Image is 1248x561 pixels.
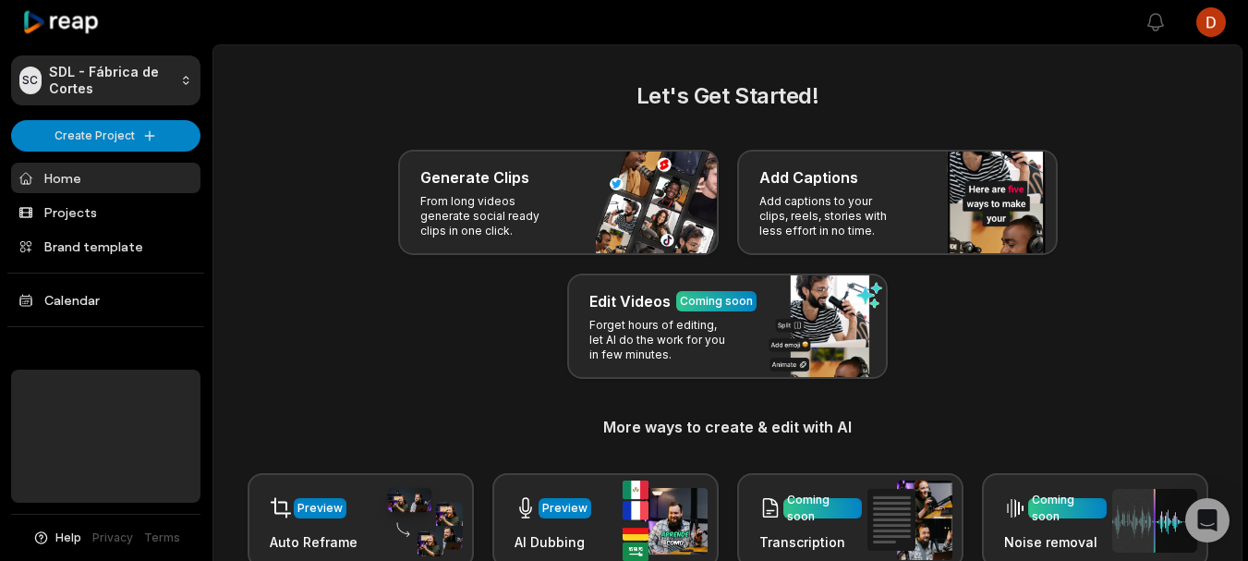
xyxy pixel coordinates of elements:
a: Privacy [92,530,133,546]
a: Projects [11,197,200,227]
h3: Add Captions [759,166,858,189]
div: Coming soon [680,293,753,310]
img: noise_removal.png [1112,489,1197,553]
h3: AI Dubbing [515,532,591,552]
a: Terms [144,530,180,546]
div: Open Intercom Messenger [1185,498,1230,543]
a: Calendar [11,285,200,315]
img: transcription.png [867,481,952,560]
span: Help [55,530,81,546]
h3: Generate Clips [420,166,529,189]
div: SC [19,67,42,94]
div: Preview [542,500,588,517]
button: Create Project [11,120,200,152]
div: Coming soon [1032,492,1103,525]
p: SDL - Fábrica de Cortes [49,64,174,97]
p: Forget hours of editing, let AI do the work for you in few minutes. [589,318,733,362]
h2: Let's Get Started! [236,79,1219,113]
h3: Noise removal [1004,532,1107,552]
img: ai_dubbing.png [623,481,708,561]
h3: Transcription [759,532,862,552]
div: Coming soon [787,492,858,525]
p: Add captions to your clips, reels, stories with less effort in no time. [759,194,903,238]
h3: Auto Reframe [270,532,357,552]
img: auto_reframe.png [378,485,463,557]
div: Preview [297,500,343,517]
h3: Edit Videos [589,290,671,312]
button: Help [32,530,81,546]
p: From long videos generate social ready clips in one click. [420,194,563,238]
h3: More ways to create & edit with AI [236,416,1219,438]
a: Home [11,163,200,193]
a: Brand template [11,231,200,262]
